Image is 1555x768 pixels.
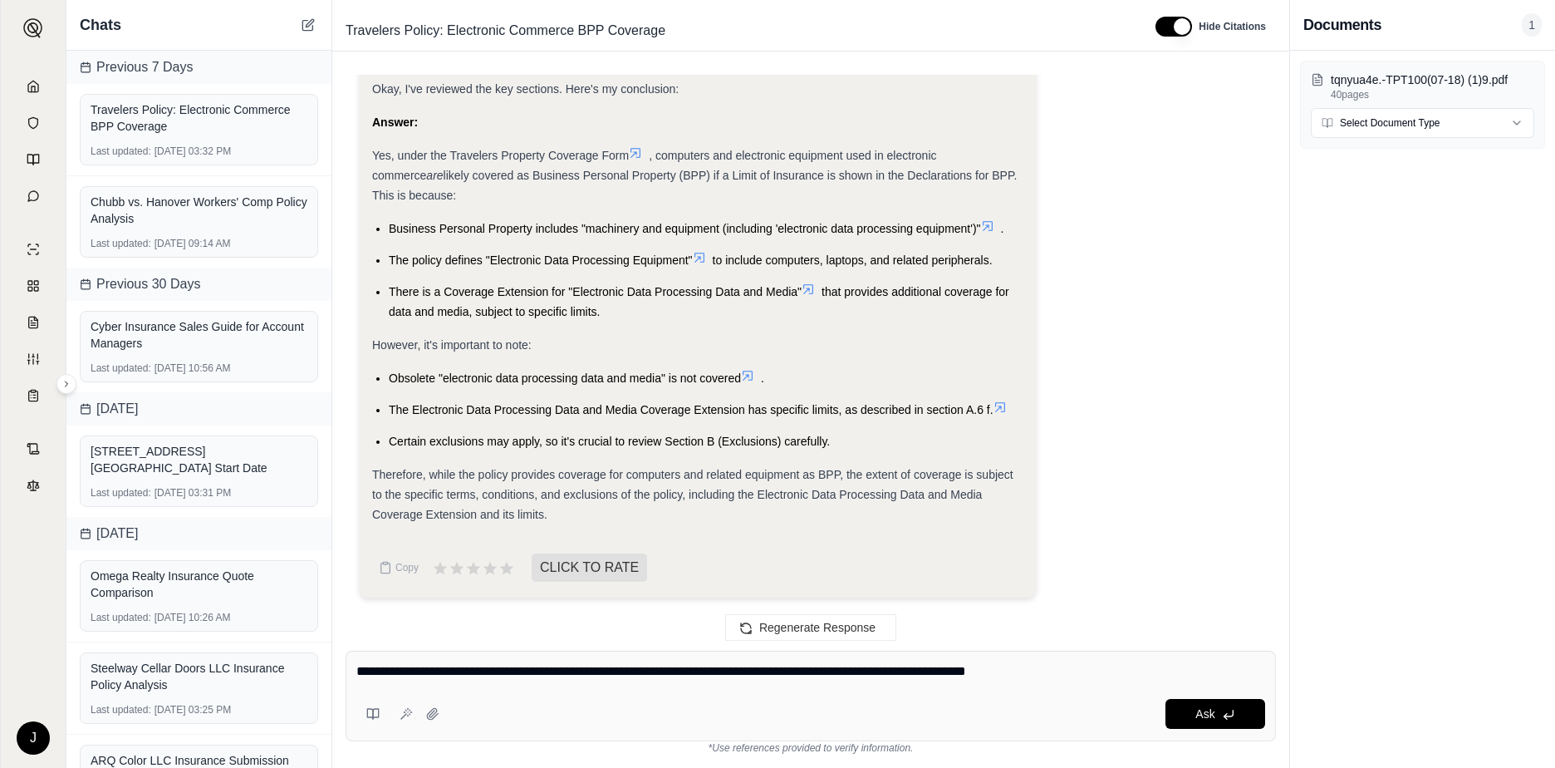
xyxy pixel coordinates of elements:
span: . [1001,222,1004,235]
a: Prompt Library [11,143,56,176]
div: Travelers Policy: Electronic Commerce BPP Coverage [91,101,307,135]
span: likely covered as Business Personal Property (BPP) if a Limit of Insurance is shown in the Declar... [372,169,1017,202]
button: Regenerate Response [725,614,896,641]
span: Last updated: [91,145,151,158]
a: Chat [11,180,56,213]
div: J [17,721,50,755]
div: [DATE] [66,392,331,426]
span: . [761,372,764,385]
div: Edit Title [339,17,1136,44]
button: Expand sidebar [17,12,50,45]
span: There is a Coverage Extension for "Electronic Data Processing Data and Media" [389,285,802,298]
div: [DATE] 03:25 PM [91,703,307,716]
p: tqnyua4e.-TPT100(07-18) (1)9.pdf [1331,71,1534,88]
img: Expand sidebar [23,18,43,38]
div: Cyber Insurance Sales Guide for Account Managers [91,318,307,352]
a: Contract Analysis [11,432,56,465]
div: [DATE] 10:56 AM [91,362,307,375]
span: Regenerate Response [759,621,876,634]
button: Expand sidebar [56,374,76,394]
p: 40 pages [1331,88,1534,101]
div: Steelway Cellar Doors LLC Insurance Policy Analysis [91,660,307,693]
strong: Answer: [372,116,418,129]
a: Custom Report [11,342,56,376]
button: New Chat [298,15,318,35]
h3: Documents [1303,13,1381,37]
span: Last updated: [91,486,151,500]
span: The Electronic Data Processing Data and Media Coverage Extension has specific limits, as describe... [389,403,993,416]
span: Business Personal Property includes "machinery and equipment (including 'electronic data processi... [389,222,981,235]
span: Ask [1195,707,1214,721]
span: Hide Citations [1199,20,1266,33]
a: Policy Comparisons [11,269,56,303]
div: Chubb vs. Hanover Workers' Comp Policy Analysis [91,194,307,227]
span: Yes, under the Travelers Property Coverage Form [372,149,629,162]
span: 1 [1522,13,1542,37]
span: Obsolete "electronic data processing data and media" is not covered [389,372,741,385]
div: Omega Realty Insurance Quote Comparison [91,568,307,601]
span: Chats [80,13,121,37]
div: [DATE] 10:26 AM [91,611,307,624]
button: Ask [1165,699,1265,729]
span: that provides additional coverage for data and media, subject to specific limits. [389,285,1009,318]
span: to include computers, laptops, and related peripherals. [713,254,993,267]
a: Single Policy [11,233,56,266]
div: [DATE] 09:14 AM [91,237,307,250]
span: Certain exclusions may apply, so it's crucial to review Section B (Exclusions) carefully. [389,435,830,448]
div: *Use references provided to verify information. [346,741,1276,755]
button: Copy [372,551,425,584]
a: Claim Coverage [11,306,56,339]
span: Copy [395,561,419,574]
a: Coverage Table [11,379,56,412]
div: [DATE] 03:32 PM [91,145,307,158]
div: [STREET_ADDRESS][GEOGRAPHIC_DATA] Start Date [91,443,307,476]
span: Therefore, while the policy provides coverage for computers and related equipment as BPP, the ext... [372,468,1013,521]
span: Travelers Policy: Electronic Commerce BPP Coverage [339,17,672,44]
span: CLICK TO RATE [532,554,647,582]
span: Last updated: [91,611,151,624]
a: Home [11,70,56,103]
div: Previous 30 Days [66,268,331,301]
div: Previous 7 Days [66,51,331,84]
span: The policy defines "Electronic Data Processing Equipment" [389,254,693,267]
div: [DATE] [66,517,331,550]
div: [DATE] 03:31 PM [91,486,307,500]
a: Documents Vault [11,106,56,140]
span: , computers and electronic equipment used in electronic commerce [372,149,937,182]
em: are [426,169,443,182]
span: Last updated: [91,703,151,716]
button: tqnyua4e.-TPT100(07-18) (1)9.pdf40pages [1311,71,1534,101]
span: Okay, I've reviewed the key sections. Here's my conclusion: [372,82,679,96]
span: Last updated: [91,362,151,375]
span: Last updated: [91,237,151,250]
a: Legal Search Engine [11,469,56,502]
span: However, it's important to note: [372,338,532,352]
